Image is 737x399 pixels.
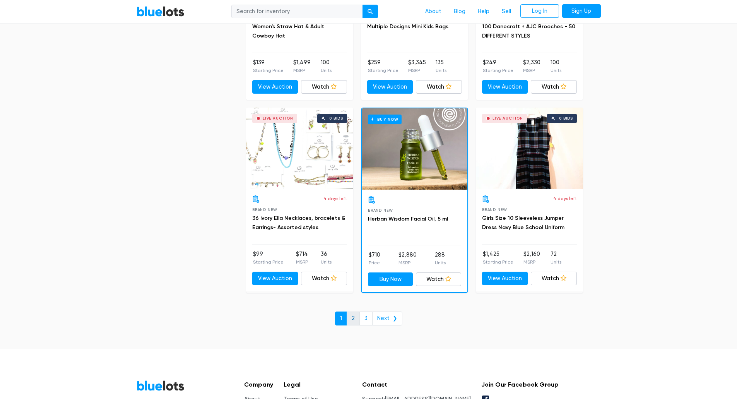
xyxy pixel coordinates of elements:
[362,381,471,388] h5: Contact
[492,116,523,120] div: Live Auction
[531,272,577,286] a: Watch
[368,272,413,286] a: Buy Now
[416,272,461,286] a: Watch
[523,259,540,265] p: MSRP
[137,6,185,17] a: BlueLots
[408,67,426,74] p: MSRP
[398,259,417,266] p: MSRP
[137,380,185,391] a: BlueLots
[551,67,561,74] p: Units
[367,80,413,94] a: View Auction
[483,250,513,265] li: $1,425
[252,215,345,231] a: 36 Ivory Ella Necklaces, bracelets & Earrings- Assorted styles
[476,108,583,189] a: Live Auction 0 bids
[551,250,561,265] li: 72
[293,67,311,74] p: MSRP
[559,116,573,120] div: 0 bids
[369,251,380,266] li: $710
[252,23,324,39] a: Women's Straw Hat & Adult Cowboy Hat
[482,215,564,231] a: Girls Size 10 Sleeveless Jumper Dress Navy Blue School Uniform
[481,381,559,388] h5: Join Our Facebook Group
[482,272,528,286] a: View Auction
[252,207,277,212] span: Brand New
[321,67,332,74] p: Units
[398,251,417,266] li: $2,880
[368,58,398,74] li: $259
[483,259,513,265] p: Starting Price
[253,259,284,265] p: Starting Price
[296,250,308,265] li: $714
[321,259,332,265] p: Units
[335,312,347,325] a: 1
[301,80,347,94] a: Watch
[482,23,575,39] a: 100 Danecraft + AJC Brooches - 50 DIFFERENT STYLES
[551,58,561,74] li: 100
[244,381,273,388] h5: Company
[448,4,472,19] a: Blog
[263,116,293,120] div: Live Auction
[553,195,577,202] p: 4 days left
[436,58,446,74] li: 135
[293,58,311,74] li: $1,499
[408,58,426,74] li: $3,345
[252,80,298,94] a: View Auction
[368,216,448,222] a: Herban Wisdom Facial Oil, 5 ml
[296,259,308,265] p: MSRP
[368,115,402,124] h6: Buy Now
[483,58,513,74] li: $249
[496,4,517,19] a: Sell
[482,80,528,94] a: View Auction
[368,208,393,212] span: Brand New
[253,67,284,74] p: Starting Price
[520,4,559,18] a: Log In
[246,108,353,189] a: Live Auction 0 bids
[472,4,496,19] a: Help
[562,4,601,18] a: Sign Up
[419,4,448,19] a: About
[321,250,332,265] li: 36
[435,259,446,266] p: Units
[523,58,540,74] li: $2,330
[372,312,402,325] a: Next ❯
[368,67,398,74] p: Starting Price
[252,272,298,286] a: View Auction
[523,67,540,74] p: MSRP
[531,80,577,94] a: Watch
[231,5,363,19] input: Search for inventory
[436,67,446,74] p: Units
[253,58,284,74] li: $139
[483,67,513,74] p: Starting Price
[321,58,332,74] li: 100
[435,251,446,266] li: 288
[359,312,373,325] a: 3
[551,259,561,265] p: Units
[347,312,360,325] a: 2
[329,116,343,120] div: 0 bids
[416,80,462,94] a: Watch
[369,259,380,266] p: Price
[482,207,507,212] span: Brand New
[284,381,351,388] h5: Legal
[362,108,467,190] a: Buy Now
[323,195,347,202] p: 4 days left
[523,250,540,265] li: $2,160
[367,23,448,30] a: Multiple Designs Mini Kids Bags
[253,250,284,265] li: $99
[301,272,347,286] a: Watch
